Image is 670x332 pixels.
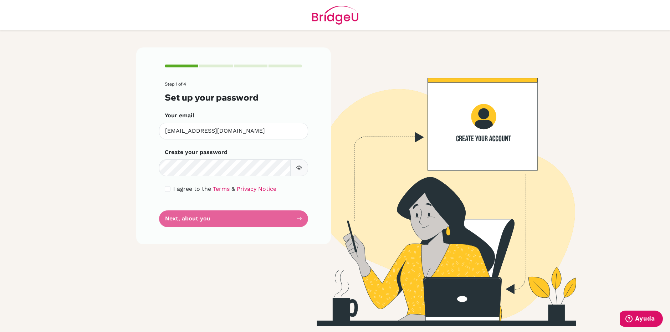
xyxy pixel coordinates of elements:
[231,185,235,192] span: &
[165,92,302,103] h3: Set up your password
[213,185,230,192] a: Terms
[173,185,211,192] span: I agree to the
[165,81,186,87] span: Step 1 of 4
[165,111,194,120] label: Your email
[159,123,308,139] input: Insert your email*
[620,311,663,328] iframe: Abre un widget desde donde se puede obtener más información
[237,185,276,192] a: Privacy Notice
[165,148,227,157] label: Create your password
[234,47,640,326] img: Create your account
